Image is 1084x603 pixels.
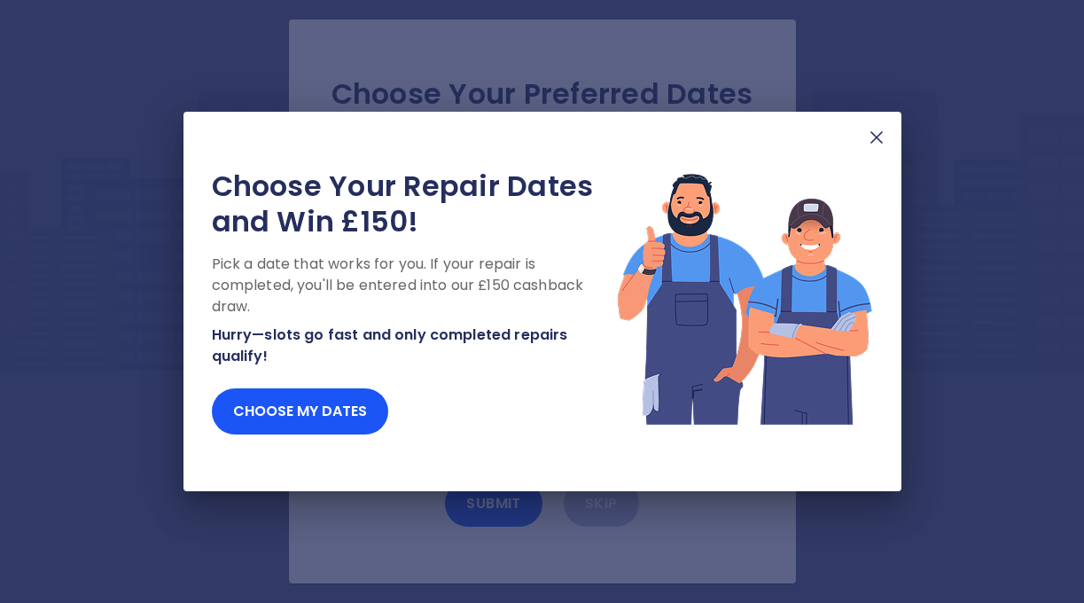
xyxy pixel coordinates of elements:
p: Pick a date that works for you. If your repair is completed, you'll be entered into our £150 cash... [212,254,616,317]
img: X Mark [866,127,887,148]
button: Choose my dates [212,388,388,435]
h2: Choose Your Repair Dates and Win £150! [212,168,616,239]
img: Lottery [616,168,873,427]
p: Hurry—slots go fast and only completed repairs qualify! [212,325,616,367]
